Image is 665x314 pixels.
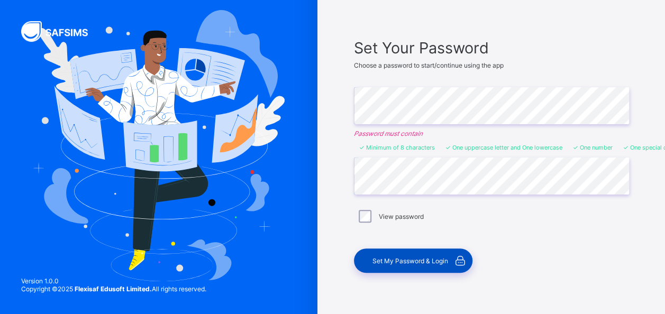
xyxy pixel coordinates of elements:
[21,21,101,42] img: SAFSIMS Logo
[445,144,562,151] li: One uppercase letter and One lowercase
[354,61,504,69] span: Choose a password to start/continue using the app
[359,144,435,151] li: Minimum of 8 characters
[75,285,152,293] strong: Flexisaf Edusoft Limited.
[21,285,206,293] span: Copyright © 2025 All rights reserved.
[354,130,629,137] em: Password must contain
[573,144,613,151] li: One number
[372,257,448,265] span: Set My Password & Login
[354,39,629,57] span: Set Your Password
[379,213,424,220] label: View password
[21,277,206,285] span: Version 1.0.0
[33,10,285,281] img: Hero Image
